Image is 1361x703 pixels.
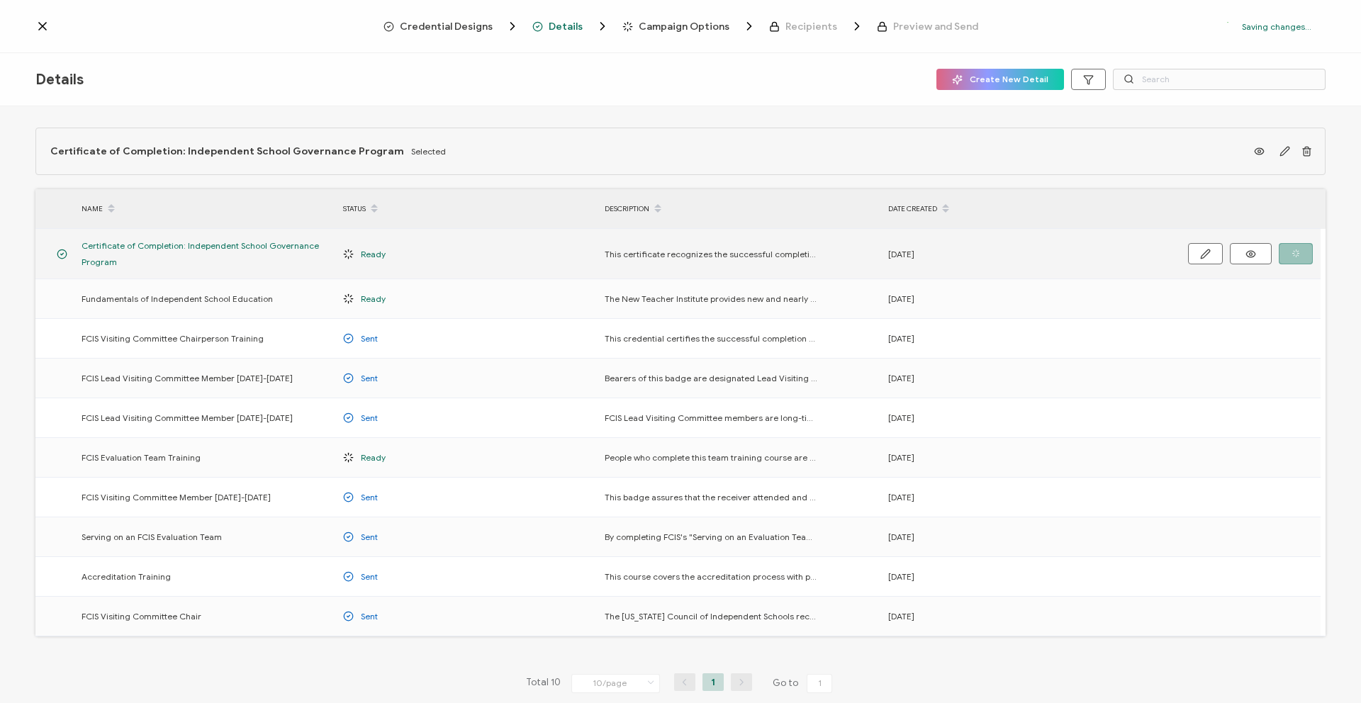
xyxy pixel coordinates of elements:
[361,449,386,466] span: Ready
[526,673,561,693] span: Total 10
[361,330,378,347] span: Sent
[881,410,1143,426] div: [DATE]
[881,370,1143,386] div: [DATE]
[532,19,610,33] span: Details
[571,674,660,693] input: Select
[605,449,817,466] span: People who complete this team training course are eligible to serve on an FCIS Evaluation Team. F...
[881,197,1143,221] div: DATE CREATED
[361,291,386,307] span: Ready
[605,291,817,307] span: The New Teacher Institute provides new and nearly new faculty members, as well as those who are n...
[383,19,978,33] div: Breadcrumb
[881,246,1143,262] div: [DATE]
[605,246,817,262] span: This certificate recognizes the successful completion of the "Independent School Governance" prog...
[639,21,729,32] span: Campaign Options
[82,449,201,466] span: FCIS Evaluation Team Training
[1290,635,1361,703] iframe: Chat Widget
[605,330,817,347] span: This credential certifies the successful completion of the "FCIS Visiting Committee Chairperson T...
[952,74,1048,85] span: Create New Detail
[336,197,598,221] div: STATUS
[773,673,835,693] span: Go to
[82,370,293,386] span: FCIS Lead Visiting Committee Member [DATE]-[DATE]
[881,489,1143,505] div: [DATE]
[936,69,1064,90] button: Create New Detail
[1113,69,1326,90] input: Search
[549,21,583,32] span: Details
[411,146,446,157] span: Selected
[82,489,271,505] span: FCIS Visiting Committee Member [DATE]-[DATE]
[605,370,817,386] span: Bearers of this badge are designated Lead Visiting Committee Members for the [DATE]-[DATE] school...
[769,19,864,33] span: Recipients
[82,608,201,624] span: FCIS Visiting Committee Chair
[361,410,378,426] span: Sent
[605,410,817,426] span: FCIS Lead Visiting Committee members are long-time FCIS evaluators with excellent performance rev...
[605,489,817,505] span: This badge assures that the receiver attended and completed an FCIS Evaluation during the [DATE]-...
[74,197,336,221] div: NAME
[881,449,1143,466] div: [DATE]
[622,19,756,33] span: Campaign Options
[881,330,1143,347] div: [DATE]
[881,529,1143,545] div: [DATE]
[50,145,404,157] span: Certificate of Completion: Independent School Governance Program
[361,529,378,545] span: Sent
[877,21,978,32] span: Preview and Send
[361,568,378,585] span: Sent
[1242,21,1311,32] p: Saving changes...
[361,489,378,505] span: Sent
[82,237,329,270] span: Certificate of Completion: Independent School Governance Program
[82,529,222,545] span: Serving on an FCIS Evaluation Team
[893,21,978,32] span: Preview and Send
[702,673,724,691] li: 1
[881,291,1143,307] div: [DATE]
[881,608,1143,624] div: [DATE]
[361,370,378,386] span: Sent
[82,410,293,426] span: FCIS Lead Visiting Committee Member [DATE]-[DATE]
[82,291,273,307] span: Fundamentals of Independent School Education
[785,21,837,32] span: Recipients
[400,21,493,32] span: Credential Designs
[361,246,386,262] span: Ready
[881,568,1143,585] div: [DATE]
[605,568,817,585] span: This course covers the accreditation process with particular emphasis on the Self-Study Coordinat...
[35,71,84,89] span: Details
[361,608,378,624] span: Sent
[383,19,520,33] span: Credential Designs
[82,330,264,347] span: FCIS Visiting Committee Chairperson Training
[605,608,817,624] span: The [US_STATE] Council of Independent Schools recognizes that the necessary training and experien...
[82,568,171,585] span: Accreditation Training
[605,529,817,545] span: By completing FCIS's "Serving on an Evaluation Team" training, individuals are trained in the FCI...
[598,197,881,221] div: DESCRIPTION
